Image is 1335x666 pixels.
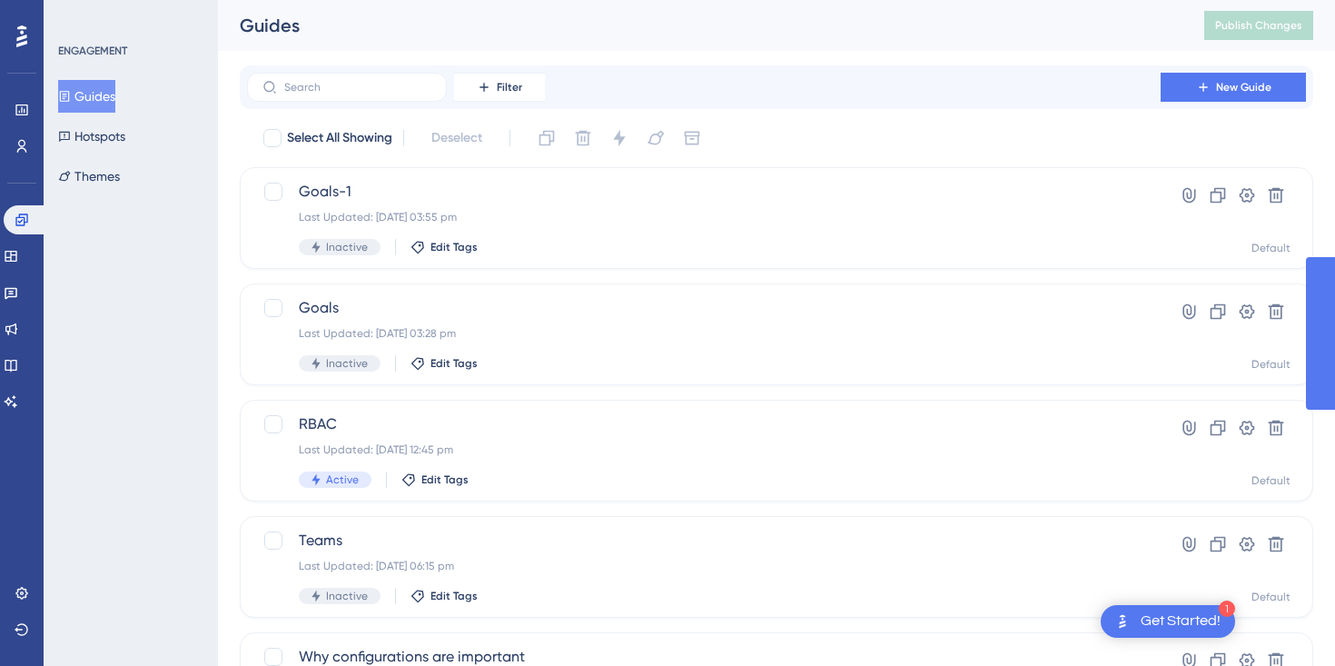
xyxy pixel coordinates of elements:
[430,589,478,603] span: Edit Tags
[421,472,469,487] span: Edit Tags
[430,240,478,254] span: Edit Tags
[415,122,499,154] button: Deselect
[299,210,1109,224] div: Last Updated: [DATE] 03:55 pm
[1101,605,1235,638] div: Open Get Started! checklist, remaining modules: 1
[1219,601,1235,617] div: 1
[326,472,359,487] span: Active
[497,80,522,94] span: Filter
[1141,611,1221,631] div: Get Started!
[1215,18,1302,33] span: Publish Changes
[1251,357,1290,372] div: Default
[1112,611,1133,632] img: launcher-image-alternative-text
[299,297,1109,319] span: Goals
[58,160,120,193] button: Themes
[1251,241,1290,255] div: Default
[58,120,125,153] button: Hotspots
[299,442,1109,457] div: Last Updated: [DATE] 12:45 pm
[1216,80,1271,94] span: New Guide
[284,81,431,94] input: Search
[410,356,478,371] button: Edit Tags
[299,530,1109,552] span: Teams
[299,181,1109,203] span: Goals-1
[299,326,1109,341] div: Last Updated: [DATE] 03:28 pm
[299,413,1109,435] span: RBAC
[58,80,115,113] button: Guides
[299,559,1109,573] div: Last Updated: [DATE] 06:15 pm
[326,356,368,371] span: Inactive
[401,472,469,487] button: Edit Tags
[410,240,478,254] button: Edit Tags
[326,589,368,603] span: Inactive
[431,127,482,149] span: Deselect
[1204,11,1313,40] button: Publish Changes
[326,240,368,254] span: Inactive
[58,44,127,58] div: ENGAGEMENT
[430,356,478,371] span: Edit Tags
[287,127,392,149] span: Select All Showing
[1251,590,1290,604] div: Default
[1161,73,1306,102] button: New Guide
[240,13,1159,38] div: Guides
[454,73,545,102] button: Filter
[1251,473,1290,488] div: Default
[410,589,478,603] button: Edit Tags
[1259,594,1313,649] iframe: UserGuiding AI Assistant Launcher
